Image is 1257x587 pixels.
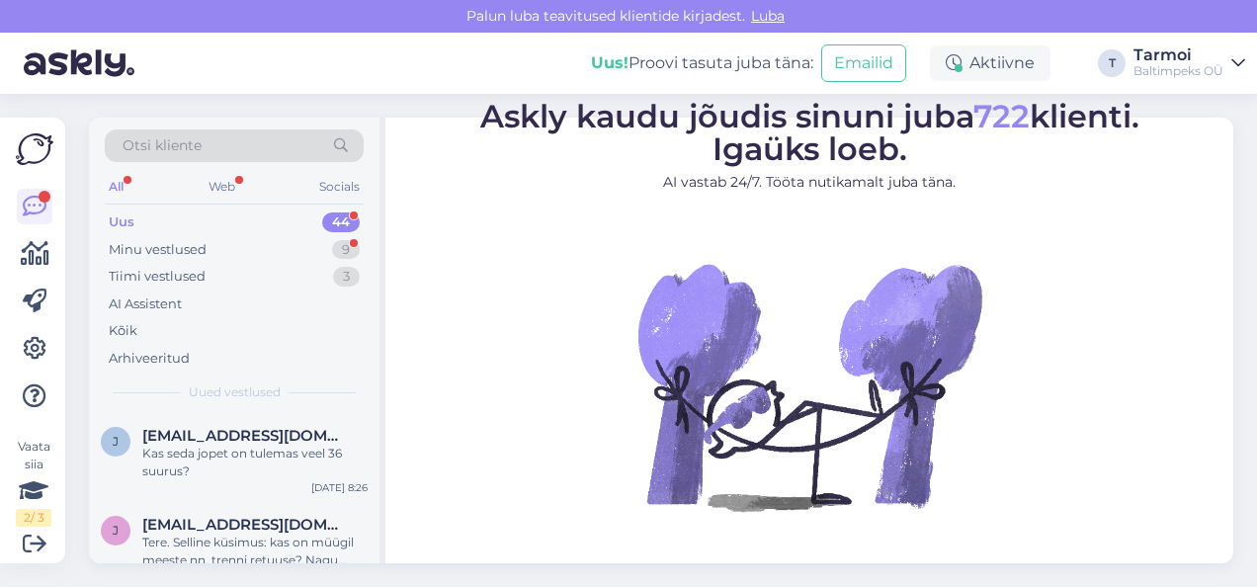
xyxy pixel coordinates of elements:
div: AI Assistent [109,294,182,314]
span: Luba [745,7,791,25]
div: All [105,174,127,200]
div: Minu vestlused [109,240,207,260]
span: Askly kaudu jõudis sinuni juba klienti. Igaüks loeb. [480,97,1139,168]
div: Kas seda jopet on tulemas veel 36 suurus? [142,445,368,480]
div: Kõik [109,321,137,341]
img: Askly Logo [16,133,53,165]
div: 9 [332,240,360,260]
span: 722 [973,97,1030,135]
div: Proovi tasuta juba täna: [591,51,813,75]
span: j [113,434,119,449]
div: Tarmoi [1133,47,1223,63]
div: Socials [315,174,364,200]
div: 3 [333,267,360,287]
span: j [113,523,119,538]
div: Vaata siia [16,438,51,527]
div: Arhiveeritud [109,349,190,369]
div: T [1098,49,1126,77]
div: Tere. Selline küsimus: kas on müügil meeste nn. trenni retuuse? Nagu liibukad, et ilusti ümber ja... [142,534,368,569]
div: 44 [322,212,360,232]
span: janamottus@gmail.com [142,427,348,445]
div: Web [205,174,239,200]
button: Emailid [821,44,906,82]
span: juulika.laanaru@mail.ee [142,516,348,534]
span: Uued vestlused [189,383,281,401]
img: No Chat active [631,209,987,564]
div: [DATE] 8:26 [311,480,368,495]
div: Aktiivne [930,45,1050,81]
div: Baltimpeks OÜ [1133,63,1223,79]
div: 2 / 3 [16,509,51,527]
div: Tiimi vestlused [109,267,206,287]
p: AI vastab 24/7. Tööta nutikamalt juba täna. [480,172,1139,193]
b: Uus! [591,53,628,72]
a: TarmoiBaltimpeks OÜ [1133,47,1245,79]
span: Otsi kliente [123,135,202,156]
div: Uus [109,212,134,232]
